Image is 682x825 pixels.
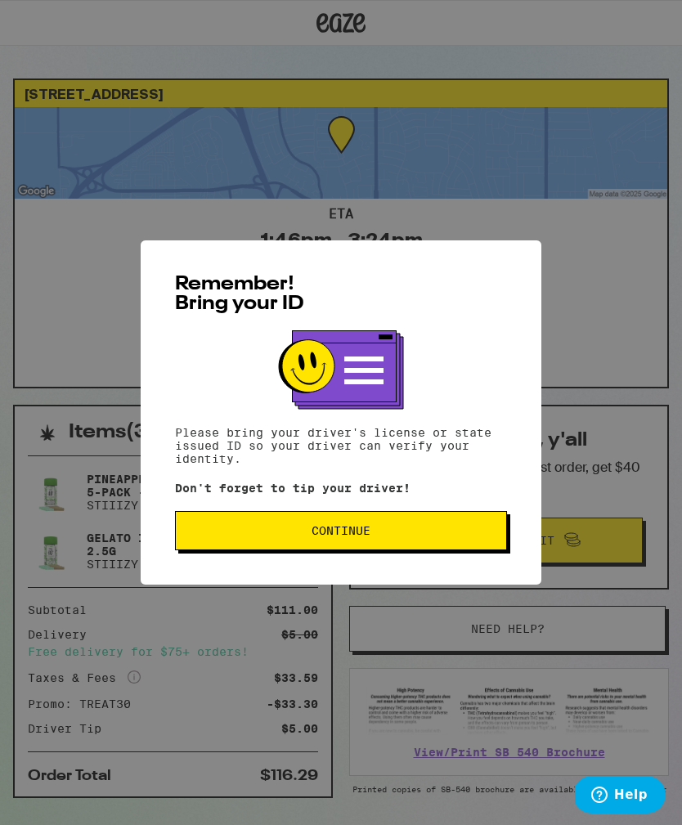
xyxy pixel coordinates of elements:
iframe: Opens a widget where you can find more information [575,776,666,817]
span: Continue [312,525,370,536]
button: Continue [175,511,507,550]
p: Please bring your driver's license or state issued ID so your driver can verify your identity. [175,426,507,465]
span: Remember! Bring your ID [175,275,304,314]
p: Don't forget to tip your driver! [175,482,507,495]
